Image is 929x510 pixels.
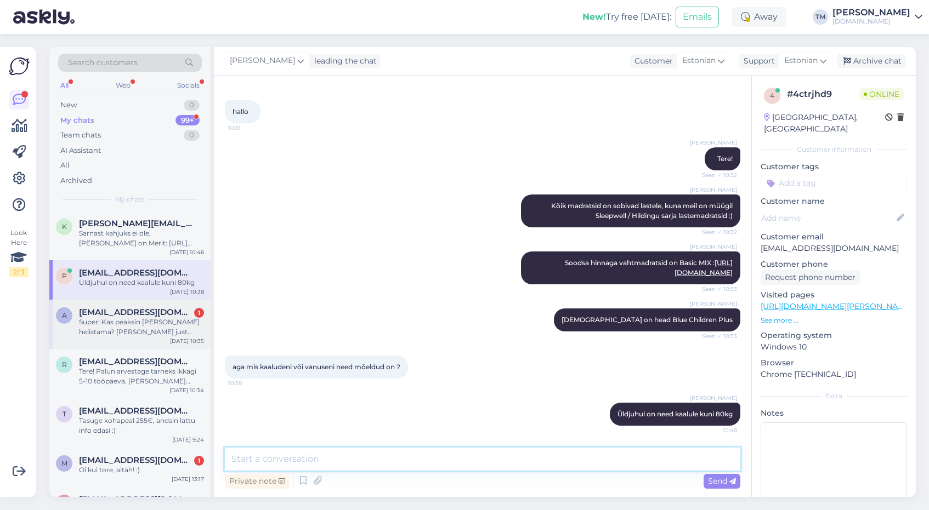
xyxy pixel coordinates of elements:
span: Seen ✓ 10:32 [696,171,737,179]
div: [DATE] 10:34 [169,386,204,394]
span: priitkallaste@hotmail.com [79,268,193,278]
p: Visited pages [761,289,907,301]
span: [PERSON_NAME] [690,139,737,147]
div: 1 [194,308,204,318]
div: [DATE] 10:38 [170,288,204,296]
div: [GEOGRAPHIC_DATA], [GEOGRAPHIC_DATA] [764,112,885,135]
p: Customer name [761,196,907,207]
div: [DATE] 13:17 [172,475,204,483]
span: t [63,410,66,418]
span: Search customers [68,57,138,68]
span: p [62,272,67,280]
span: [PERSON_NAME] [230,55,295,67]
div: Customer information [761,145,907,154]
span: Tere! [717,154,733,163]
span: [DEMOGRAPHIC_DATA] on head Blue Children Plus [562,316,733,324]
span: [PERSON_NAME] [690,300,737,308]
p: Customer tags [761,161,907,173]
span: Online [859,88,904,100]
p: Customer phone [761,259,907,270]
p: Customer email [761,231,907,243]
div: Tasuge kohapeal 255€, andsin lattu info edasi :) [79,416,204,435]
span: terjelinde@icloud.com [79,406,193,416]
span: Estonian [682,55,716,67]
p: Chrome [TECHNICAL_ID] [761,369,907,380]
span: merilin.mae@gmail.com [79,455,193,465]
div: 99+ [175,115,200,126]
div: Archive chat [837,54,906,68]
div: [DATE] 10:46 [169,248,204,256]
div: 2 / 3 [9,267,29,277]
span: 10:48 [696,426,737,434]
div: Üldjuhul on need kaalule kuni 80kg [79,278,204,288]
div: Sarnast kahjuks ei ole, [PERSON_NAME] on Merit: [URL][DOMAIN_NAME] [79,228,204,248]
div: Extra [761,391,907,401]
div: All [58,78,71,93]
div: Support [739,55,775,67]
div: [PERSON_NAME] [832,8,910,17]
span: My chats [115,194,145,204]
input: Add a tag [761,175,907,191]
p: Browser [761,357,907,369]
div: Private note [225,474,290,489]
div: # 4ctrjhd9 [787,88,859,101]
div: TM [813,9,828,25]
div: Team chats [60,130,101,141]
p: Windows 10 [761,341,907,353]
div: Request phone number [761,270,860,285]
div: Away [732,7,786,27]
div: [DATE] 9:24 [172,435,204,444]
span: hallo [233,107,248,116]
span: [PERSON_NAME] [690,394,737,402]
a: [PERSON_NAME][DOMAIN_NAME] [832,8,922,26]
div: Look Here [9,228,29,277]
span: Soodsa hinnaga vahtmadratsid on Basic MIX : [565,259,733,277]
img: Askly Logo [9,56,30,77]
button: Emails [676,7,719,27]
span: siiimv@gmail.com [79,495,193,505]
p: See more ... [761,316,907,325]
span: k [62,222,67,231]
div: Archived [60,175,92,186]
span: Seen ✓ 10:33 [696,285,737,293]
div: Customer [630,55,673,67]
div: 1 [194,456,204,466]
span: 4 [770,91,774,100]
span: r [62,360,67,369]
span: 10:38 [228,379,269,387]
p: [EMAIL_ADDRESS][DOMAIN_NAME] [761,243,907,254]
div: My chats [60,115,94,126]
span: m [61,459,67,467]
div: All [60,160,70,171]
div: leading the chat [310,55,377,67]
input: Add name [761,212,894,224]
span: Üldjuhul on need kaalule kuni 80kg [618,410,733,418]
p: Notes [761,408,907,419]
span: Send [708,476,736,486]
div: Web [114,78,133,93]
div: 0 [184,100,200,111]
div: AI Assistant [60,145,101,156]
div: 0 [184,130,200,141]
span: [PERSON_NAME] [690,186,737,194]
span: Seen ✓ 10:32 [696,228,737,236]
div: Super! Kas peaksin [PERSON_NAME] helistama? [PERSON_NAME] just sõnumi, et see hilisem tellimus on... [79,317,204,337]
div: New [60,100,77,111]
span: Estonian [784,55,818,67]
span: adeele18@gmail.com [79,307,193,317]
span: kristina.zorin@gmail.com [79,219,193,228]
span: 10:31 [228,124,269,132]
span: rinasillandi@gmail.com [79,357,193,366]
p: Operating system [761,330,907,341]
span: Kõik madratsid on sobivad lastele, kuna meil on müügil Sleepwell / Hildingu sarja lastemadratsid :) [551,202,734,220]
div: Try free [DATE]: [582,10,671,24]
span: Seen ✓ 10:33 [696,332,737,340]
div: Tere! Palun arvestage tarneks ikkagi 5-10 tööpäeva, [PERSON_NAME] jooksul paneb tarnija toote lao... [79,366,204,386]
div: Oi kui tore, aitäh! :) [79,465,204,475]
div: [DOMAIN_NAME] [832,17,910,26]
span: aga mis kaaludeni või vanuseni need mõeldud on ? [233,363,400,371]
span: [PERSON_NAME] [690,243,737,251]
div: Socials [175,78,202,93]
div: [DATE] 10:35 [170,337,204,345]
b: New! [582,12,606,22]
